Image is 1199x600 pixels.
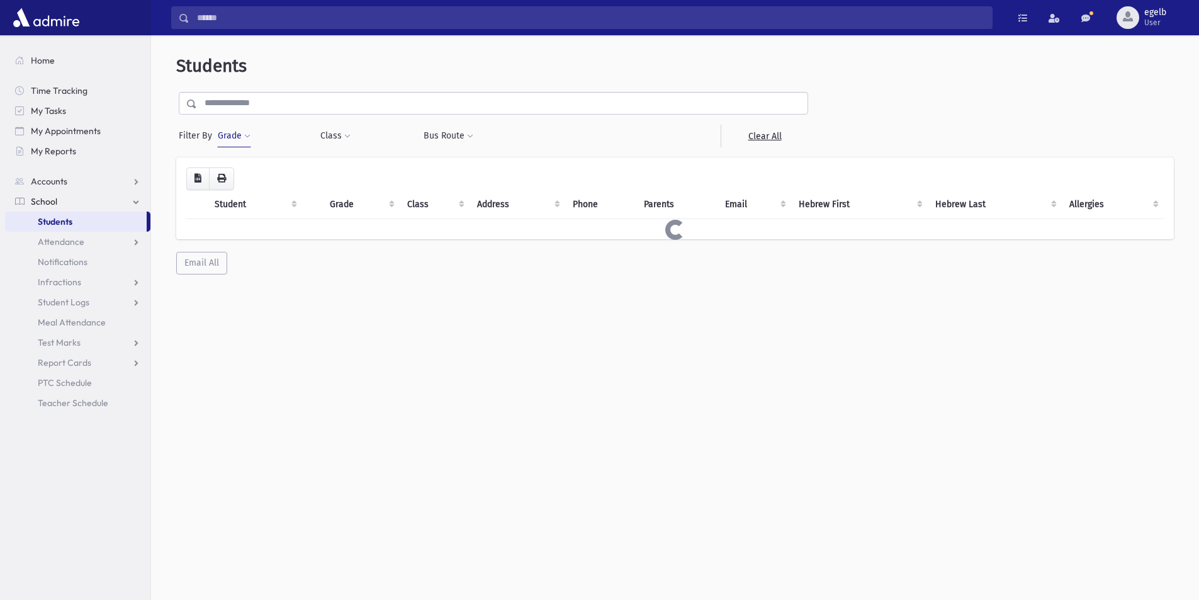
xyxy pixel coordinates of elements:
[38,276,81,288] span: Infractions
[31,145,76,157] span: My Reports
[5,353,150,373] a: Report Cards
[176,252,227,275] button: Email All
[10,5,82,30] img: AdmirePro
[207,190,302,219] th: Student
[38,397,108,409] span: Teacher Schedule
[5,50,150,71] a: Home
[791,190,927,219] th: Hebrew First
[5,312,150,332] a: Meal Attendance
[31,105,66,116] span: My Tasks
[5,101,150,121] a: My Tasks
[38,357,91,368] span: Report Cards
[209,167,234,190] button: Print
[320,125,351,147] button: Class
[186,167,210,190] button: CSV
[1144,8,1166,18] span: egelb
[5,171,150,191] a: Accounts
[5,141,150,161] a: My Reports
[400,190,470,219] th: Class
[38,297,89,308] span: Student Logs
[38,317,106,328] span: Meal Attendance
[179,129,217,142] span: Filter By
[176,55,247,76] span: Students
[5,81,150,101] a: Time Tracking
[31,55,55,66] span: Home
[423,125,474,147] button: Bus Route
[928,190,1062,219] th: Hebrew Last
[5,121,150,141] a: My Appointments
[636,190,718,219] th: Parents
[38,377,92,388] span: PTC Schedule
[217,125,251,147] button: Grade
[5,272,150,292] a: Infractions
[5,252,150,272] a: Notifications
[38,256,87,268] span: Notifications
[38,337,81,348] span: Test Marks
[565,190,636,219] th: Phone
[1062,190,1164,219] th: Allergies
[5,212,147,232] a: Students
[5,232,150,252] a: Attendance
[31,196,57,207] span: School
[5,332,150,353] a: Test Marks
[721,125,808,147] a: Clear All
[5,191,150,212] a: School
[31,176,67,187] span: Accounts
[5,373,150,393] a: PTC Schedule
[38,216,72,227] span: Students
[718,190,791,219] th: Email
[470,190,565,219] th: Address
[31,125,101,137] span: My Appointments
[31,85,87,96] span: Time Tracking
[189,6,992,29] input: Search
[5,393,150,413] a: Teacher Schedule
[322,190,399,219] th: Grade
[38,236,84,247] span: Attendance
[5,292,150,312] a: Student Logs
[1144,18,1166,28] span: User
